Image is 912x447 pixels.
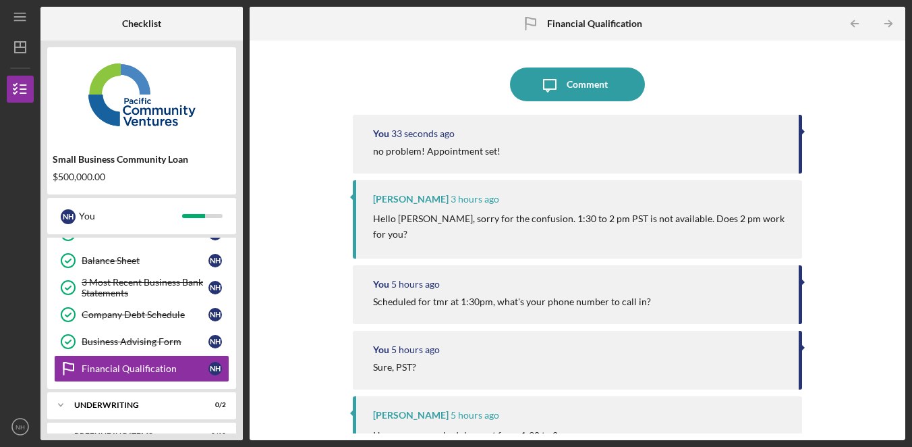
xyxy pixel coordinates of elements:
time: 2025-09-25 20:05 [391,279,440,290]
b: Financial Qualification [547,18,642,29]
div: Small Business Community Loan [53,154,231,165]
div: Underwriting [74,401,192,409]
div: N H [208,362,222,375]
time: 2025-09-25 21:22 [451,194,499,205]
a: Company Debt ScheduleNH [54,301,229,328]
div: Comment [567,68,608,101]
text: NH [16,423,25,431]
div: Financial Qualification [82,363,208,374]
div: N H [208,308,222,321]
p: I have an open schedule apart from 1:30 to 2 pm. [373,428,575,443]
time: 2025-09-25 19:21 [451,410,499,421]
div: You [373,128,389,139]
time: 2025-09-26 00:46 [391,128,455,139]
div: You [373,279,389,290]
button: Comment [510,68,645,101]
div: Prefunding Items [74,431,192,440]
div: [PERSON_NAME] [373,194,449,205]
div: $500,000.00 [53,172,231,182]
img: Product logo [47,54,236,135]
div: 0 / 2 [202,401,226,409]
div: N H [208,281,222,294]
div: [PERSON_NAME] [373,410,449,421]
a: Business Advising FormNH [54,328,229,355]
div: no problem! Appointment set! [373,146,501,157]
div: Scheduled for tmr at 1:30pm, what's your phone number to call in? [373,296,651,307]
div: N H [208,254,222,267]
div: 0 / 10 [202,431,226,440]
p: Hello [PERSON_NAME], sorry for the confusion. 1:30 to 2 pm PST is not available. Does 2 pm work f... [373,211,789,242]
a: 3 Most Recent Business Bank StatementsNH [54,274,229,301]
div: N H [208,335,222,348]
time: 2025-09-25 19:22 [391,344,440,355]
a: Financial QualificationNH [54,355,229,382]
b: Checklist [122,18,161,29]
button: NH [7,413,34,440]
div: Company Debt Schedule [82,309,208,320]
div: 3 Most Recent Business Bank Statements [82,277,208,298]
div: You [79,205,182,228]
div: Sure, PST? [373,362,416,373]
div: Business Advising Form [82,336,208,347]
a: Balance SheetNH [54,247,229,274]
div: You [373,344,389,355]
div: Balance Sheet [82,255,208,266]
div: N H [61,209,76,224]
